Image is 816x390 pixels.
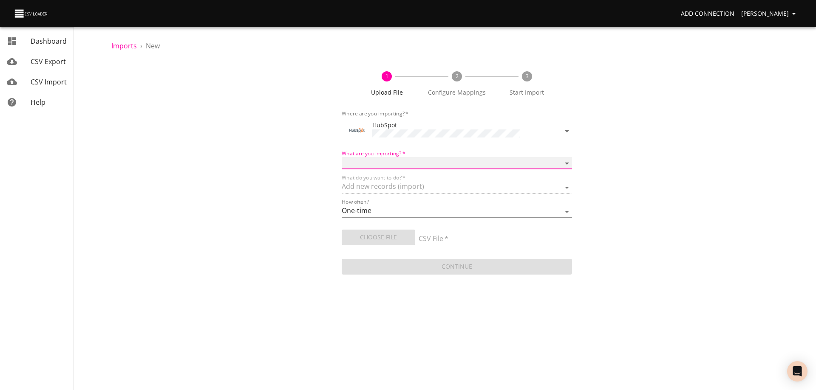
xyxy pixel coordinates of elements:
span: HubSpot [372,121,397,129]
span: CSV Export [31,57,66,66]
span: Add Connection [681,8,734,19]
li: › [140,41,142,51]
img: CSV Loader [14,8,49,20]
label: How often? [342,199,369,205]
label: What do you want to do? [342,175,405,180]
text: 2 [455,73,458,80]
span: Help [31,98,45,107]
img: HubSpot [348,122,365,139]
div: Tool [348,122,365,139]
a: Imports [111,41,137,51]
div: Open Intercom Messenger [787,361,807,382]
a: Add Connection [677,6,738,22]
span: [PERSON_NAME] [741,8,799,19]
div: ToolHubSpot [342,117,572,145]
span: Start Import [495,88,558,97]
label: Where are you importing? [342,111,408,116]
span: Dashboard [31,36,67,46]
span: New [146,41,160,51]
label: What are you importing? [342,151,405,156]
text: 3 [525,73,528,80]
button: [PERSON_NAME] [738,6,802,22]
text: 1 [385,73,388,80]
span: CSV Import [31,77,67,87]
span: Upload File [355,88,419,97]
span: Configure Mappings [425,88,489,97]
